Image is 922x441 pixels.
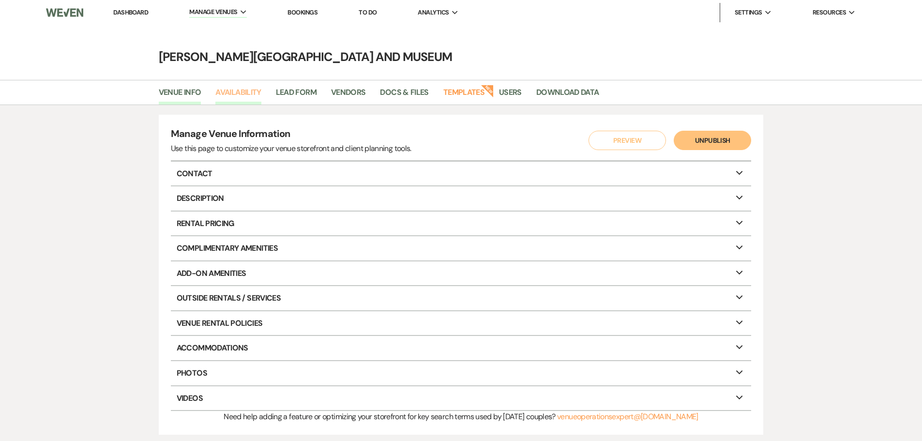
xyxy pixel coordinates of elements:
[171,336,752,360] p: Accommodations
[46,2,83,23] img: Weven Logo
[813,8,846,17] span: Resources
[536,86,599,105] a: Download Data
[735,8,762,17] span: Settings
[171,386,752,411] p: Videos
[171,186,752,211] p: Description
[171,212,752,236] p: Rental Pricing
[171,162,752,186] p: Contact
[224,411,555,422] span: Need help adding a feature or optimizing your storefront for key search terms used by [DATE] coup...
[331,86,366,105] a: Vendors
[287,8,317,16] a: Bookings
[418,8,449,17] span: Analytics
[481,84,494,97] strong: New
[359,8,377,16] a: To Do
[171,127,411,143] h4: Manage Venue Information
[171,286,752,310] p: Outside Rentals / Services
[113,48,810,65] h4: [PERSON_NAME][GEOGRAPHIC_DATA] and Museum
[557,411,698,422] a: venueoperationsexpert@[DOMAIN_NAME]
[113,8,148,16] a: Dashboard
[189,7,237,17] span: Manage Venues
[380,86,428,105] a: Docs & Files
[159,86,201,105] a: Venue Info
[171,236,752,260] p: Complimentary Amenities
[171,311,752,335] p: Venue Rental Policies
[215,86,261,105] a: Availability
[443,86,484,105] a: Templates
[674,131,751,150] button: Unpublish
[276,86,317,105] a: Lead Form
[171,143,411,154] div: Use this page to customize your venue storefront and client planning tools.
[586,131,664,150] a: Preview
[171,261,752,286] p: Add-On Amenities
[171,361,752,385] p: Photos
[589,131,666,150] button: Preview
[499,86,522,105] a: Users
